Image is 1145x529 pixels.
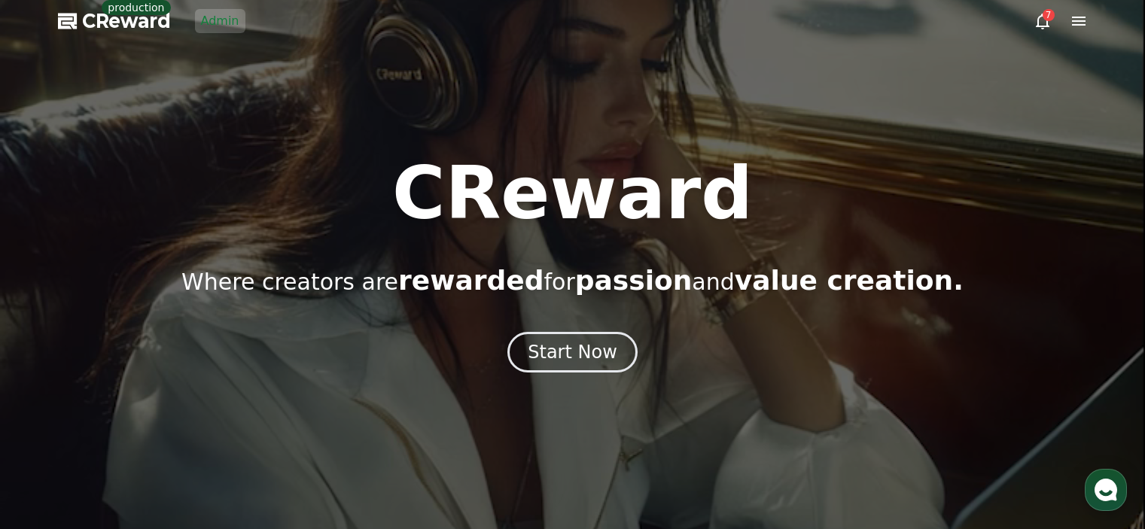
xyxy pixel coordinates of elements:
[575,265,693,296] span: passion
[735,265,964,296] span: value creation.
[1034,12,1052,30] a: 7
[195,9,245,33] a: Admin
[507,332,638,372] button: Start Now
[1043,9,1055,21] div: 7
[181,266,964,296] p: Where creators are for and
[528,340,617,364] div: Start Now
[398,265,544,296] span: rewarded
[392,157,753,230] h1: CReward
[58,9,171,33] a: CReward
[507,347,638,361] a: Start Now
[82,9,171,33] span: CReward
